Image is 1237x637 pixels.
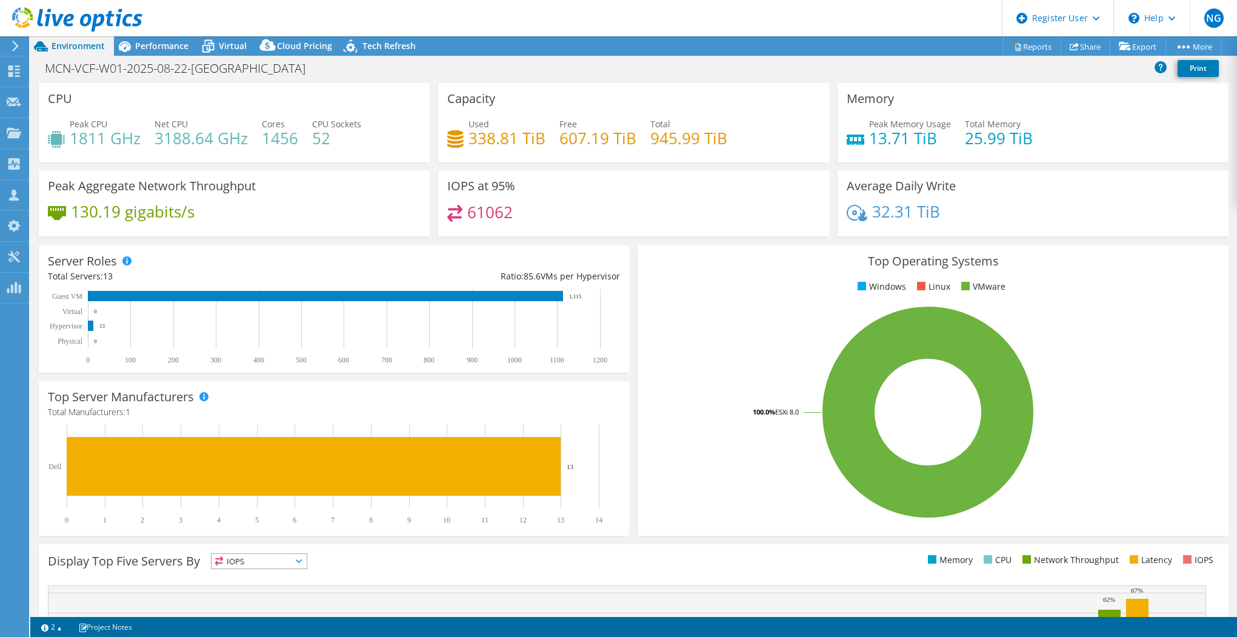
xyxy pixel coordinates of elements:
h3: IOPS at 95% [447,179,515,193]
h3: Average Daily Write [847,179,956,193]
a: Project Notes [70,619,141,635]
h4: 32.31 TiB [872,205,940,218]
span: NG [1204,8,1224,28]
h4: 52 [312,132,361,145]
text: 100 [125,356,136,364]
text: 200 [168,356,179,364]
h4: 945.99 TiB [650,132,727,145]
a: Share [1061,37,1110,56]
text: 2 [141,516,144,524]
h4: 338.81 TiB [468,132,545,145]
span: Total [650,118,670,130]
h4: 1811 GHz [70,132,141,145]
div: Ratio: VMs per Hypervisor [334,270,620,283]
text: 1000 [507,356,522,364]
text: 4 [217,516,221,524]
text: Guest VM [52,292,82,301]
text: 1200 [593,356,607,364]
text: 1100 [550,356,564,364]
text: 67% [1131,587,1143,594]
tspan: 100.0% [753,407,775,416]
h3: Memory [847,92,894,105]
text: Hypervisor [50,322,82,330]
span: 1 [125,406,130,418]
text: 0 [94,308,97,315]
h4: Total Manufacturers: [48,405,620,419]
h3: Top Server Manufacturers [48,390,194,404]
li: VMware [958,280,1005,293]
text: 900 [467,356,478,364]
span: CPU Sockets [312,118,361,130]
span: Cloud Pricing [277,40,332,52]
text: 3 [179,516,182,524]
text: Physical [58,337,82,345]
text: 12 [519,516,527,524]
h4: 13.71 TiB [869,132,951,145]
text: 500 [296,356,307,364]
text: 1,113 [569,293,581,299]
span: Cores [262,118,285,130]
text: 5 [255,516,259,524]
h4: 25.99 TiB [965,132,1033,145]
span: 85.6 [524,270,541,282]
span: 13 [103,270,113,282]
h4: 61062 [467,205,513,219]
h3: CPU [48,92,72,105]
text: 9 [407,516,411,524]
text: 300 [210,356,221,364]
li: Memory [925,553,973,567]
span: Performance [135,40,188,52]
span: Tech Refresh [362,40,416,52]
span: Net CPU [155,118,188,130]
text: 11 [481,516,488,524]
text: 13 [99,323,105,329]
span: Environment [52,40,105,52]
h4: 130.19 gigabits/s [71,205,195,218]
h4: 1456 [262,132,298,145]
h4: 3188.64 GHz [155,132,248,145]
text: 800 [424,356,435,364]
li: Latency [1127,553,1172,567]
li: Network Throughput [1019,553,1119,567]
h3: Capacity [447,92,495,105]
a: Print [1178,60,1219,77]
li: IOPS [1180,553,1213,567]
h3: Server Roles [48,255,117,268]
h4: 607.19 TiB [559,132,636,145]
a: Export [1110,37,1166,56]
span: Free [559,118,577,130]
text: Virtual [62,307,83,316]
li: CPU [981,553,1012,567]
a: More [1165,37,1222,56]
span: Peak CPU [70,118,107,130]
text: 10 [443,516,450,524]
text: 7 [331,516,335,524]
li: Windows [855,280,906,293]
text: Dell [48,462,61,471]
text: 0 [65,516,68,524]
text: 62% [1103,596,1115,603]
svg: \n [1129,13,1139,24]
text: 0 [94,338,97,344]
h3: Top Operating Systems [647,255,1219,268]
li: Linux [914,280,950,293]
text: 600 [338,356,349,364]
h3: Peak Aggregate Network Throughput [48,179,256,193]
span: Virtual [219,40,247,52]
span: Total Memory [965,118,1021,130]
text: 14 [595,516,602,524]
text: 8 [369,516,373,524]
text: 700 [381,356,392,364]
a: Reports [1003,37,1061,56]
text: 6 [293,516,296,524]
text: 400 [253,356,264,364]
h1: MCN-VCF-W01-2025-08-22-[GEOGRAPHIC_DATA] [39,62,324,75]
span: IOPS [212,554,307,569]
text: 0 [86,356,90,364]
text: 1 [103,516,107,524]
a: 2 [33,619,70,635]
text: 13 [567,463,574,470]
span: Peak Memory Usage [869,118,951,130]
span: Used [468,118,489,130]
tspan: ESXi 8.0 [775,407,799,416]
